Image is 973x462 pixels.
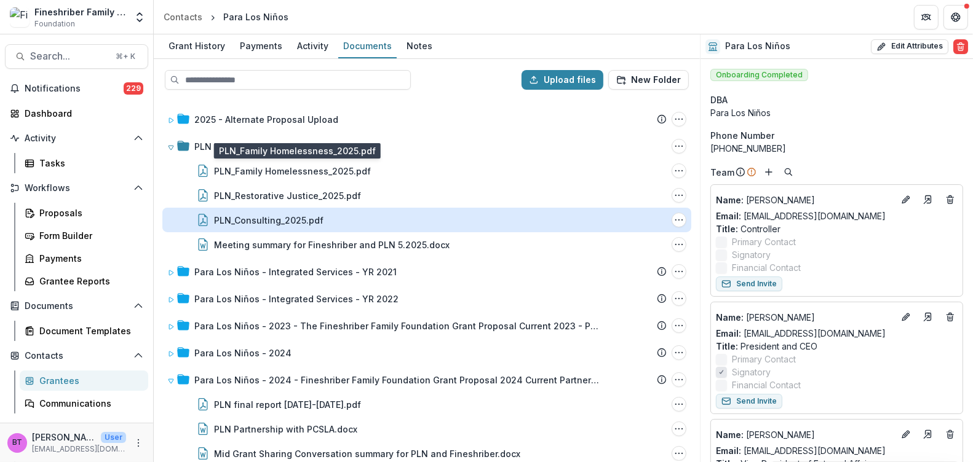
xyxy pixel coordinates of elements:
div: Grantees [39,374,138,387]
div: Payments [235,37,287,55]
button: Edit [899,427,913,442]
span: Documents [25,301,129,311]
div: Mid Grant Sharing Conversation summary for PLN and Fineshriber.docx [214,447,520,460]
div: Para Los Niños - Integrated Services - YR 2022 [194,292,399,305]
h2: Para Los Niños [725,41,790,52]
a: Name: [PERSON_NAME] [716,428,894,441]
button: Para Los Niños - Integrated Services - YR 2021 Options [672,264,686,279]
a: Email: [EMAIL_ADDRESS][DOMAIN_NAME] [716,444,886,457]
div: PLN Partnership with PCSLA.docxPLN Partnership with PCSLA.docx Options [162,417,691,441]
button: More [131,436,146,450]
span: Name : [716,312,744,323]
a: Email: [EMAIL_ADDRESS][DOMAIN_NAME] [716,327,886,340]
a: Go to contact [918,307,938,327]
div: PLN_Consulting_2025.pdfPLN_Consulting_2025.pdf Options [162,208,691,232]
div: Para Los Niños - Integrated Services - YR 2021Para Los Niños - Integrated Services - YR 2021 Options [162,259,691,284]
a: Go to contact [918,425,938,444]
span: Financial Contact [732,378,801,391]
p: Controller [716,222,958,235]
a: Communications [20,393,148,413]
div: PLN Partnership with PCSLA.docx [214,423,357,436]
span: Signatory [732,248,771,261]
p: [PERSON_NAME] [716,194,894,206]
span: 229 [124,82,143,95]
p: User [101,432,126,443]
a: Notes [402,34,437,58]
div: PLN_Restorative Justice_2025.pdfPLN_Restorative Justice_2025.pdf Options [162,183,691,208]
button: Mid Grant Sharing Conversation summary for PLN and Fineshriber.docx Options [672,446,686,461]
div: PLN final report [DATE]-[DATE].pdf [214,398,361,411]
button: Partners [914,5,939,29]
a: Payments [20,248,148,268]
div: Para Los Niños - Integrated Services - YR 2022Para Los Niños - Integrated Services - YR 2022 Options [162,286,691,311]
button: Search... [5,44,148,69]
a: Document Templates [20,321,148,341]
button: Notifications229 [5,79,148,98]
div: Para Los Niños - 2024Para Los Niños - 2024 Options [162,340,691,365]
div: Para Los Niños - 2024 - Fineshriber Family Foundation Grant Proposal 2024 Current Partner - Progr... [162,367,691,392]
div: Fineshriber Family Foundation [34,6,126,18]
span: Workflows [25,183,129,194]
div: PLN_Restorative Justice_2025.pdf [214,189,361,202]
div: 2025 - Alternate Proposal Upload2025 - Alternate Proposal Upload Options [162,107,691,131]
div: Form Builder [39,229,138,242]
button: Open Documents [5,296,148,316]
button: Search [781,165,796,179]
span: Name : [716,429,744,440]
button: Edit [899,310,913,324]
a: Grantee Reports [20,271,148,291]
div: PLN ideas 2025 [194,140,262,153]
span: Email: [716,211,741,221]
a: Documents [338,34,397,58]
button: PLN Partnership with PCSLA.docx Options [672,421,686,436]
span: Signatory [732,366,771,378]
div: PLN final report [DATE]-[DATE].pdfPLN final report 2024-2025.pdf Options [162,392,691,417]
a: Form Builder [20,225,148,246]
div: PLN_Family Homelessness_2025.pdfPLN_Family Homelessness_2025.pdf Options [162,159,691,183]
p: [PERSON_NAME] [716,428,894,441]
button: Edit Attributes [871,39,948,54]
span: DBA [710,93,728,106]
div: Para Los Niños [223,10,288,23]
div: Notes [402,37,437,55]
span: Email: [716,328,741,339]
button: Open Data & Reporting [5,418,148,438]
button: PLN_Restorative Justice_2025.pdf Options [672,188,686,203]
a: Proposals [20,203,148,223]
div: Para Los Niños - 2023 - The Fineshriber Family Foundation Grant Proposal Current 2023 - Program o... [162,313,691,338]
button: PLN ideas 2025 Options [672,139,686,154]
span: Activity [25,133,129,144]
a: Dashboard [5,103,148,123]
p: [PERSON_NAME] [716,311,894,324]
a: Grant History [164,34,230,58]
div: Proposals [39,206,138,219]
button: Deletes [943,427,958,442]
div: Dashboard [25,107,138,120]
span: Onboarding Completed [710,69,808,81]
div: Beth Tigay [12,439,22,447]
img: Fineshriber Family Foundation [10,7,30,27]
div: Para Los Niños [710,106,963,119]
nav: breadcrumb [159,8,293,26]
span: Primary Contact [732,235,796,248]
div: Para Los Niños - Integrated Services - YR 2021 [194,265,397,278]
span: Primary Contact [732,353,796,366]
button: Upload files [522,70,603,90]
button: Para Los Niños - 2024 Options [672,345,686,360]
div: 2025 - Alternate Proposal Upload [194,113,338,126]
div: Tasks [39,157,138,170]
span: Title : [716,341,738,351]
p: [PERSON_NAME] [32,431,96,444]
div: Communications [39,397,138,410]
div: Documents [338,37,397,55]
span: Notifications [25,84,124,94]
div: Contacts [164,10,202,23]
button: Open Workflows [5,178,148,198]
button: Para Los Niños - Integrated Services - YR 2022 Options [672,291,686,306]
button: Open entity switcher [131,5,148,29]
